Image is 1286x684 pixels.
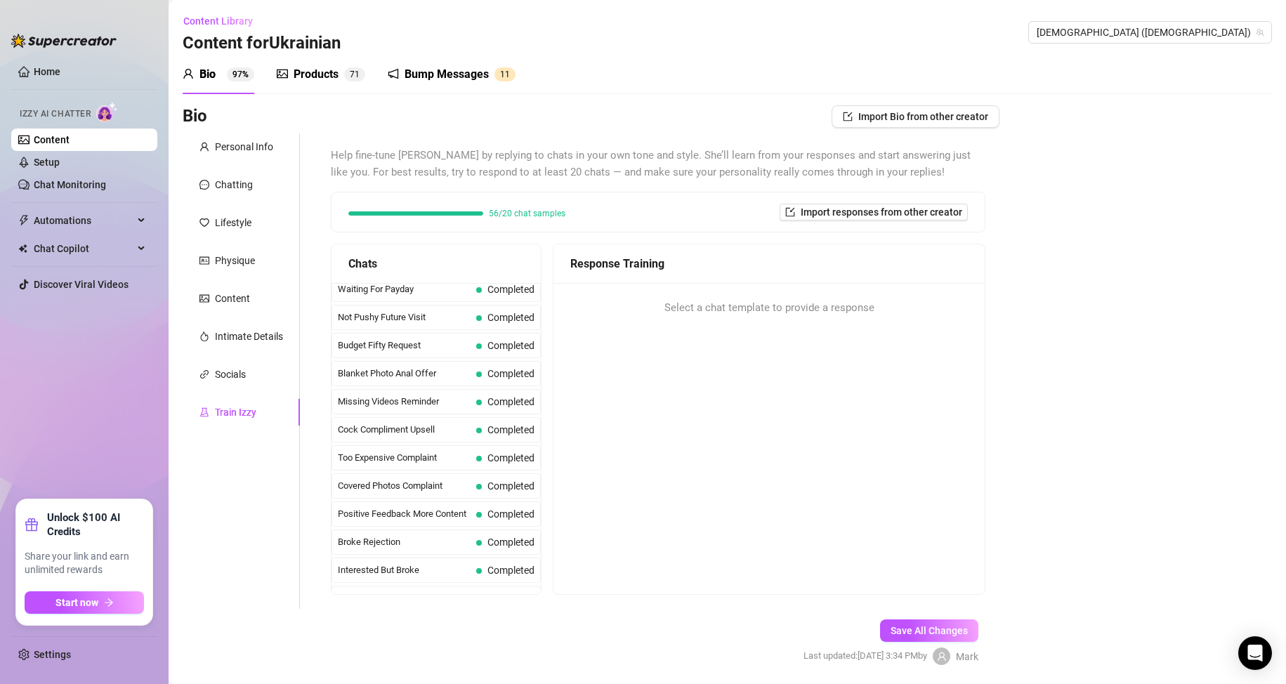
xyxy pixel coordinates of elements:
[34,237,133,260] span: Chat Copilot
[227,67,254,81] sup: 97%
[338,479,471,493] span: Covered Photos Complaint
[405,66,489,83] div: Bump Messages
[338,423,471,437] span: Cock Compliment Upsell
[785,207,795,217] span: import
[338,563,471,577] span: Interested But Broke
[215,215,251,230] div: Lifestyle
[338,282,471,296] span: Waiting For Payday
[199,256,209,265] span: idcard
[344,67,365,81] sup: 71
[34,179,106,190] a: Chat Monitoring
[18,215,29,226] span: thunderbolt
[25,550,144,577] span: Share your link and earn unlimited rewards
[55,597,98,608] span: Start now
[832,105,999,128] button: Import Bio from other creator
[487,312,534,323] span: Completed
[487,565,534,576] span: Completed
[880,619,978,642] button: Save All Changes
[570,255,968,272] div: Response Training
[183,15,253,27] span: Content Library
[34,279,129,290] a: Discover Viral Videos
[215,291,250,306] div: Content
[47,511,144,539] strong: Unlock $100 AI Credits
[199,369,209,379] span: link
[858,111,988,122] span: Import Bio from other creator
[1238,636,1272,670] div: Open Intercom Messenger
[183,10,264,32] button: Content Library
[843,112,853,121] span: import
[25,591,144,614] button: Start nowarrow-right
[801,206,962,218] span: Import responses from other creator
[664,300,874,317] span: Select a chat template to provide a response
[1256,28,1264,37] span: team
[96,102,118,122] img: AI Chatter
[34,649,71,660] a: Settings
[500,70,505,79] span: 1
[199,294,209,303] span: picture
[338,507,471,521] span: Positive Feedback More Content
[199,180,209,190] span: message
[215,329,283,344] div: Intimate Details
[183,105,207,128] h3: Bio
[803,649,927,663] span: Last updated: [DATE] 3:34 PM by
[348,255,377,272] span: Chats
[199,218,209,228] span: heart
[215,253,255,268] div: Physique
[487,424,534,435] span: Completed
[18,244,27,254] img: Chat Copilot
[338,395,471,409] span: Missing Videos Reminder
[20,107,91,121] span: Izzy AI Chatter
[338,451,471,465] span: Too Expensive Complaint
[183,32,341,55] h3: Content for Ukrainian
[34,209,133,232] span: Automations
[199,66,216,83] div: Bio
[494,67,516,81] sup: 11
[25,518,39,532] span: gift
[215,177,253,192] div: Chatting
[338,535,471,549] span: Broke Rejection
[487,480,534,492] span: Completed
[489,209,565,218] span: 56/20 chat samples
[355,70,360,79] span: 1
[331,147,985,180] span: Help fine-tune [PERSON_NAME] by replying to chats in your own tone and style. She’ll learn from y...
[338,310,471,324] span: Not Pushy Future Visit
[199,407,209,417] span: experiment
[487,368,534,379] span: Completed
[937,652,947,662] span: user
[338,367,471,381] span: Blanket Photo Anal Offer
[487,537,534,548] span: Completed
[215,367,246,382] div: Socials
[487,340,534,351] span: Completed
[338,591,471,605] span: VIP Content Inquiry
[891,625,968,636] span: Save All Changes
[215,405,256,420] div: Train Izzy
[487,508,534,520] span: Completed
[199,142,209,152] span: user
[34,157,60,168] a: Setup
[338,338,471,353] span: Budget Fifty Request
[199,331,209,341] span: fire
[183,68,194,79] span: user
[1037,22,1264,43] span: Ukrainian (ukrainianmodel)
[215,139,273,154] div: Personal Info
[34,134,70,145] a: Content
[487,452,534,463] span: Completed
[277,68,288,79] span: picture
[350,70,355,79] span: 7
[505,70,510,79] span: 1
[104,598,114,607] span: arrow-right
[388,68,399,79] span: notification
[294,66,339,83] div: Products
[956,649,978,664] span: Mark
[11,34,117,48] img: logo-BBDzfeDw.svg
[34,66,60,77] a: Home
[780,204,968,221] button: Import responses from other creator
[487,396,534,407] span: Completed
[487,284,534,295] span: Completed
